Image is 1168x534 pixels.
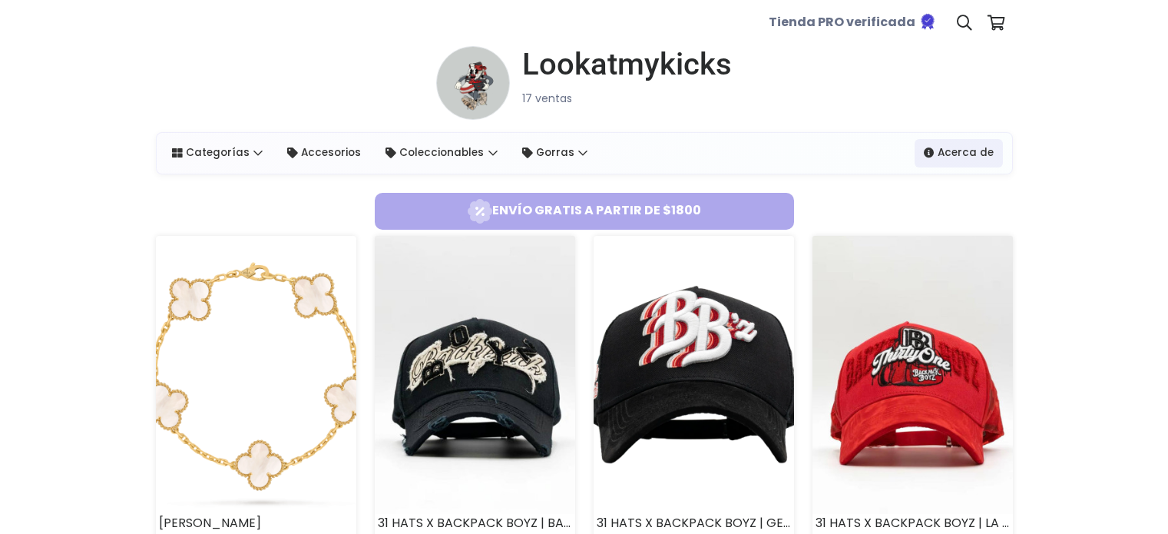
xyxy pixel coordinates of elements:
[594,514,794,532] div: 31 HATS X BACKPACK BOYZ | GELATO
[163,139,273,167] a: Categorías
[769,14,915,32] b: Tienda PRO verificada
[381,199,788,224] span: Envío gratis a partir de $1800
[436,46,510,120] img: small.png
[278,139,370,167] a: Accesorios
[375,236,575,514] img: small_1757615655304.jpeg
[376,139,507,167] a: Coleccionables
[375,514,575,532] div: 31 HATS X BACKPACK BOYZ | BACKPACK BOYZ
[156,514,356,532] div: [PERSON_NAME]
[522,91,572,106] small: 17 ventas
[510,46,732,83] a: Lookatmykicks
[918,12,937,31] img: Tienda verificada
[522,46,732,83] h1: Lookatmykicks
[915,139,1003,167] a: Acerca de
[513,139,597,167] a: Gorras
[156,236,356,514] img: small_1757807473539.png
[812,236,1013,514] img: small_1757615191537.jpeg
[594,236,794,514] img: small_1757615312944.png
[812,514,1013,532] div: 31 HATS X BACKPACK BOYZ | LA MOCHILA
